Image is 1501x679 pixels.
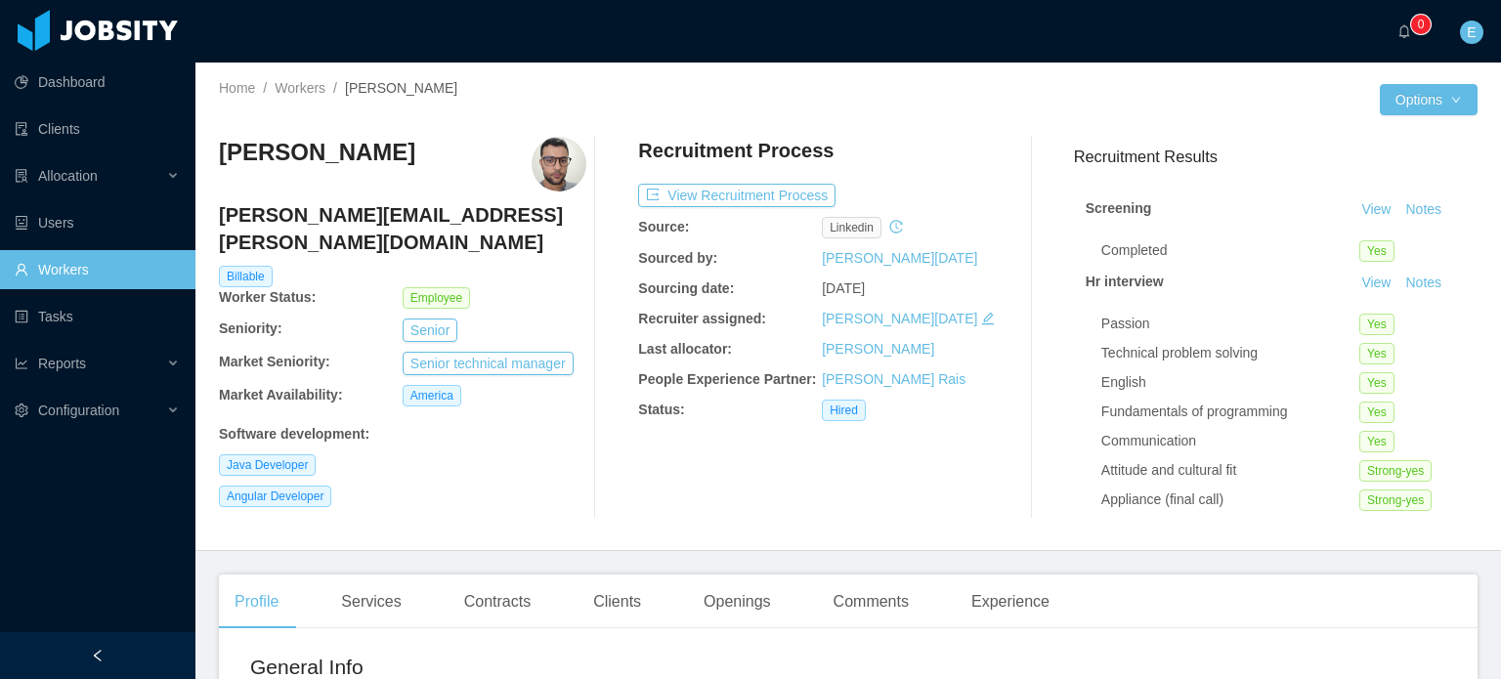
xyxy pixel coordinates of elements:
[219,354,330,369] b: Market Seniority:
[822,371,965,387] a: [PERSON_NAME] Rais
[822,341,934,357] a: [PERSON_NAME]
[1101,314,1359,334] div: Passion
[1359,372,1394,394] span: Yes
[219,266,273,287] span: Billable
[1359,460,1432,482] span: Strong-yes
[15,357,28,370] i: icon: line-chart
[638,188,836,203] a: icon: exportView Recruitment Process
[1101,431,1359,451] div: Communication
[15,250,180,289] a: icon: userWorkers
[275,80,325,96] a: Workers
[219,486,331,507] span: Angular Developer
[1354,275,1397,290] a: View
[638,371,816,387] b: People Experience Partner:
[333,80,337,96] span: /
[15,169,28,183] i: icon: solution
[1397,24,1411,38] i: icon: bell
[15,203,180,242] a: icon: robotUsers
[1411,15,1431,34] sup: 0
[822,311,977,326] a: [PERSON_NAME][DATE]
[325,574,416,629] div: Services
[1101,372,1359,393] div: English
[449,574,546,629] div: Contracts
[219,426,369,442] b: Software development :
[818,574,924,629] div: Comments
[15,297,180,336] a: icon: profileTasks
[822,250,977,266] a: [PERSON_NAME][DATE]
[1467,21,1476,44] span: E
[15,109,180,149] a: icon: auditClients
[1101,489,1359,510] div: Appliance (final call)
[822,280,865,296] span: [DATE]
[1359,240,1394,262] span: Yes
[1086,274,1164,289] strong: Hr interview
[578,574,657,629] div: Clients
[219,454,316,476] span: Java Developer
[219,80,255,96] a: Home
[638,341,732,357] b: Last allocator:
[219,574,294,629] div: Profile
[38,168,98,184] span: Allocation
[638,137,834,164] h4: Recruitment Process
[1359,431,1394,452] span: Yes
[532,137,586,191] img: 5c5b2ac7-cb03-40aa-9bcf-ba07da080b04_6654ba5b04619-400w.png
[1359,402,1394,423] span: Yes
[822,217,881,238] span: linkedin
[1359,489,1432,511] span: Strong-yes
[981,312,995,325] i: icon: edit
[219,201,586,256] h4: [PERSON_NAME][EMAIL_ADDRESS][PERSON_NAME][DOMAIN_NAME]
[403,287,470,309] span: Employee
[638,250,717,266] b: Sourced by:
[1380,84,1478,115] button: Optionsicon: down
[403,318,457,342] button: Senior
[1354,201,1397,217] a: View
[38,403,119,418] span: Configuration
[1359,314,1394,335] span: Yes
[1101,343,1359,363] div: Technical problem solving
[1397,272,1449,295] button: Notes
[15,403,28,417] i: icon: setting
[403,352,574,375] button: Senior technical manager
[638,184,836,207] button: icon: exportView Recruitment Process
[38,356,86,371] span: Reports
[1359,343,1394,364] span: Yes
[1101,240,1359,261] div: Completed
[1086,200,1152,216] strong: Screening
[822,400,866,421] span: Hired
[1101,460,1359,481] div: Attitude and cultural fit
[688,574,787,629] div: Openings
[263,80,267,96] span: /
[638,219,689,234] b: Source:
[15,63,180,102] a: icon: pie-chartDashboard
[638,402,684,417] b: Status:
[219,387,343,403] b: Market Availability:
[638,311,766,326] b: Recruiter assigned:
[638,280,734,296] b: Sourcing date:
[889,220,903,233] i: icon: history
[345,80,457,96] span: [PERSON_NAME]
[1074,145,1478,169] h3: Recruitment Results
[219,320,282,336] b: Seniority:
[403,385,461,406] span: America
[1101,402,1359,422] div: Fundamentals of programming
[1397,198,1449,222] button: Notes
[219,289,316,305] b: Worker Status:
[956,574,1065,629] div: Experience
[219,137,415,168] h3: [PERSON_NAME]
